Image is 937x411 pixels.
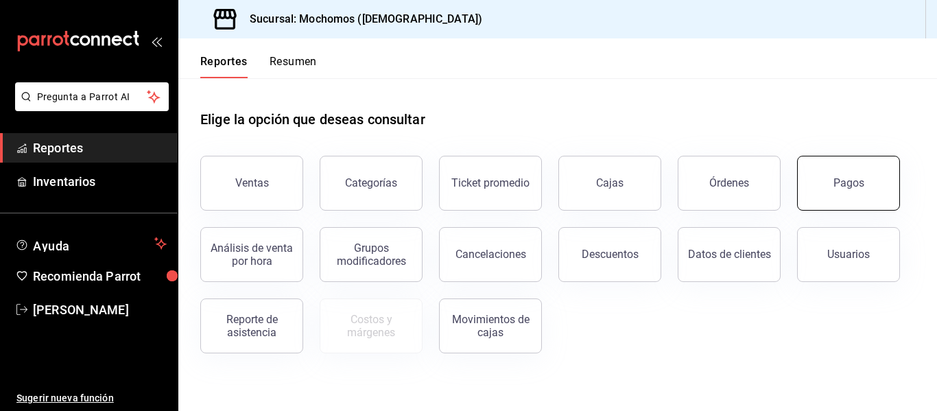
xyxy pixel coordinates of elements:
span: Inventarios [33,172,167,191]
span: [PERSON_NAME] [33,301,167,319]
button: Datos de clientes [678,227,781,282]
div: Cajas [596,176,624,189]
div: Pagos [833,176,864,189]
button: Grupos modificadores [320,227,423,282]
button: Pregunta a Parrot AI [15,82,169,111]
div: Datos de clientes [688,248,771,261]
div: Ticket promedio [451,176,530,189]
span: Sugerir nueva función [16,391,167,406]
span: Reportes [33,139,167,157]
button: Cancelaciones [439,227,542,282]
button: Ventas [200,156,303,211]
button: Resumen [270,55,317,78]
button: Órdenes [678,156,781,211]
button: Usuarios [797,227,900,282]
div: Análisis de venta por hora [209,242,294,268]
div: Usuarios [827,248,870,261]
a: Pregunta a Parrot AI [10,99,169,114]
span: Pregunta a Parrot AI [37,90,147,104]
button: Ticket promedio [439,156,542,211]
div: Grupos modificadores [329,242,414,268]
div: Descuentos [582,248,639,261]
h3: Sucursal: Mochomos ([DEMOGRAPHIC_DATA]) [239,11,482,27]
div: Movimientos de cajas [448,313,533,339]
button: Reporte de asistencia [200,298,303,353]
div: Ventas [235,176,269,189]
button: Pagos [797,156,900,211]
span: Recomienda Parrot [33,267,167,285]
button: open_drawer_menu [151,36,162,47]
button: Cajas [558,156,661,211]
button: Análisis de venta por hora [200,227,303,282]
h1: Elige la opción que deseas consultar [200,109,425,130]
div: Categorías [345,176,397,189]
div: Cancelaciones [455,248,526,261]
button: Reportes [200,55,248,78]
div: Reporte de asistencia [209,313,294,339]
div: Órdenes [709,176,749,189]
button: Movimientos de cajas [439,298,542,353]
button: Categorías [320,156,423,211]
div: navigation tabs [200,55,317,78]
span: Ayuda [33,235,149,252]
div: Costos y márgenes [329,313,414,339]
button: Descuentos [558,227,661,282]
button: Contrata inventarios para ver este reporte [320,298,423,353]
